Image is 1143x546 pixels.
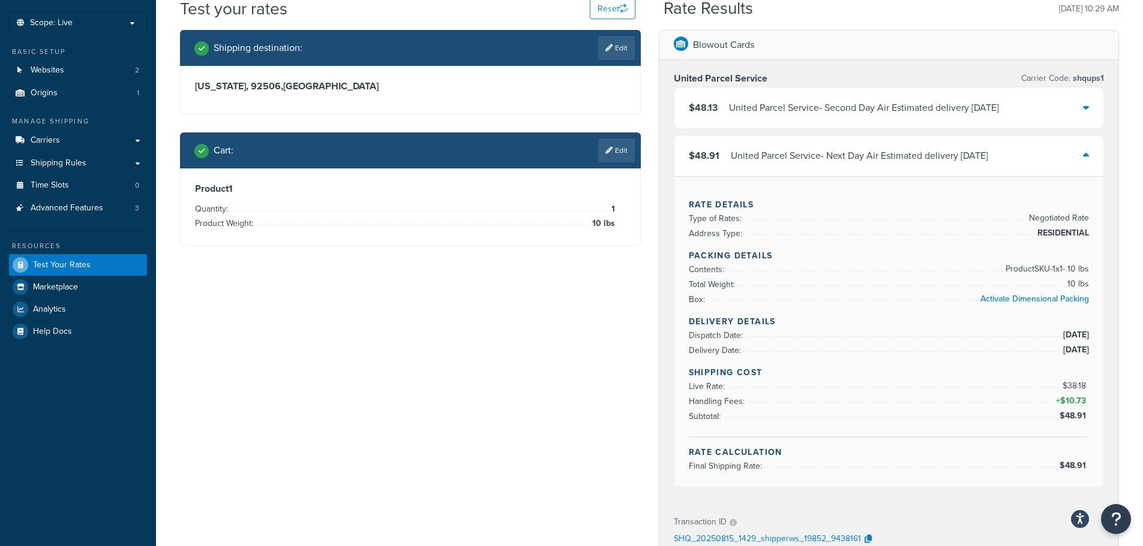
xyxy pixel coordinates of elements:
h4: Packing Details [689,249,1090,262]
span: Carriers [31,135,60,146]
span: Analytics [33,304,66,315]
div: Resources [9,241,147,251]
a: Origins1 [9,82,147,104]
span: Scope: Live [30,18,73,28]
span: Product Weight: [195,217,256,230]
span: 0 [135,180,139,191]
button: Open Resource Center [1101,504,1131,534]
span: $38.18 [1063,379,1089,392]
a: Carriers [9,129,147,152]
span: 10 lbs [1064,277,1089,291]
h3: United Parcel Service [674,73,767,85]
span: Total Weight: [689,278,738,291]
li: Origins [9,82,147,104]
a: Advanced Features3 [9,197,147,219]
a: Edit [598,36,635,60]
a: Time Slots0 [9,174,147,197]
a: Help Docs [9,321,147,342]
h4: Rate Calculation [689,446,1090,458]
a: Websites2 [9,59,147,82]
span: Time Slots [31,180,69,191]
span: Negotiated Rate [1026,211,1089,225]
p: Carrier Code: [1021,70,1104,87]
h2: Shipping destination : [214,43,302,53]
h4: Shipping Cost [689,366,1090,379]
h3: [US_STATE], 92506 , [GEOGRAPHIC_DATA] [195,80,626,92]
div: United Parcel Service - Next Day Air Estimated delivery [DATE] [731,147,988,164]
a: Edit [598,138,635,162]
p: Transaction ID [674,514,727,530]
a: Marketplace [9,276,147,298]
li: Websites [9,59,147,82]
li: Advanced Features [9,197,147,219]
span: Live Rate: [689,380,728,393]
span: Handling Fees: [689,395,748,408]
span: $48.13 [689,101,718,114]
span: Subtotal: [689,410,724,423]
span: shqups1 [1070,72,1104,85]
span: [DATE] [1060,328,1089,342]
span: $48.91 [689,149,719,162]
span: 1 [608,202,615,216]
span: $10.73 [1060,394,1089,407]
span: Box: [689,293,708,306]
span: Contents: [689,263,727,276]
span: Help Docs [33,327,72,337]
h4: Delivery Details [689,315,1090,328]
span: Websites [31,65,64,76]
span: Type of Rates: [689,212,745,225]
span: RESIDENTIAL [1034,226,1089,240]
span: Quantity: [195,203,231,215]
span: Address Type: [689,227,745,240]
span: 2 [135,65,139,76]
span: Dispatch Date: [689,329,746,342]
p: Blowout Cards [693,37,754,53]
p: [DATE] 10:29 AM [1059,1,1119,17]
span: Product SKU-1 x 1 - 10 lbs [1003,262,1089,276]
span: Delivery Date: [689,344,744,357]
span: Marketplace [33,282,78,292]
span: $48.91 [1060,459,1089,472]
span: Test Your Rates [33,260,91,270]
a: Activate Dimensional Packing [980,292,1089,305]
div: Manage Shipping [9,116,147,126]
span: + [1054,394,1089,408]
div: United Parcel Service - Second Day Air Estimated delivery [DATE] [729,99,999,116]
h2: Cart : [214,145,233,156]
span: $48.91 [1060,409,1089,422]
a: Analytics [9,298,147,320]
span: Origins [31,88,58,98]
span: 10 lbs [589,216,615,231]
span: Shipping Rules [31,158,86,168]
span: Advanced Features [31,203,103,213]
span: [DATE] [1060,343,1089,357]
span: 3 [135,203,139,213]
div: Basic Setup [9,47,147,57]
span: Final Shipping Rate: [689,460,765,472]
a: Shipping Rules [9,152,147,174]
h4: Rate Details [689,198,1090,211]
h3: Product 1 [195,183,626,195]
li: Time Slots [9,174,147,197]
span: 1 [137,88,139,98]
a: Test Your Rates [9,254,147,276]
